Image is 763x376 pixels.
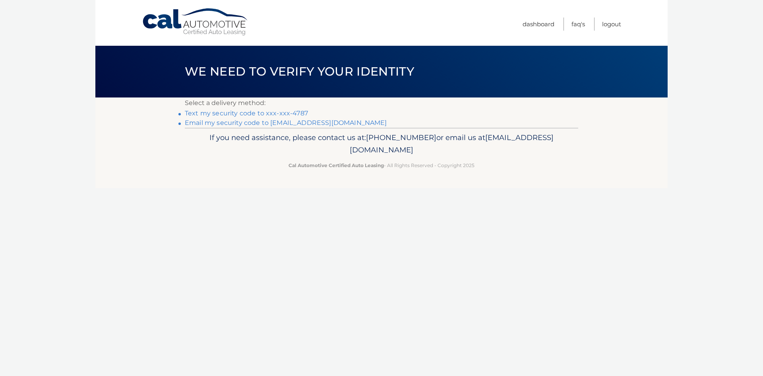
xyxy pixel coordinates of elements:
[523,18,554,31] a: Dashboard
[289,162,384,168] strong: Cal Automotive Certified Auto Leasing
[142,8,249,36] a: Cal Automotive
[602,18,621,31] a: Logout
[185,64,414,79] span: We need to verify your identity
[185,97,578,109] p: Select a delivery method:
[185,119,387,127] a: Email my security code to [EMAIL_ADDRESS][DOMAIN_NAME]
[190,131,573,157] p: If you need assistance, please contact us at: or email us at
[571,18,585,31] a: FAQ's
[190,161,573,169] p: - All Rights Reserved - Copyright 2025
[185,109,308,117] a: Text my security code to xxx-xxx-4787
[366,133,436,142] span: [PHONE_NUMBER]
